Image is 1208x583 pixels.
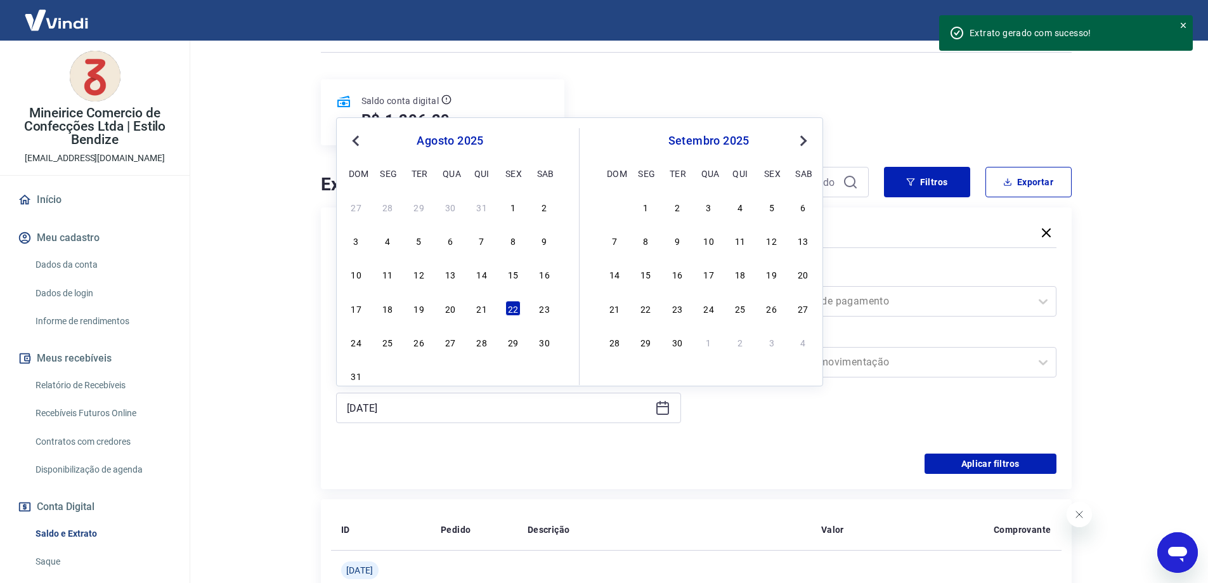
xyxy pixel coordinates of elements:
[474,368,490,383] div: Choose quinta-feira, 4 de setembro de 2025
[505,199,521,214] div: Choose sexta-feira, 1 de agosto de 2025
[537,199,552,214] div: Choose sábado, 2 de agosto de 2025
[349,166,364,181] div: dom
[10,107,179,147] p: Mineirice Comercio de Confecções Ltda | Estilo Bendize
[537,368,552,383] div: Choose sábado, 6 de setembro de 2025
[528,523,570,536] p: Descrição
[732,301,748,316] div: Choose quinta-feira, 25 de setembro de 2025
[361,95,439,107] p: Saldo conta digital
[638,334,653,350] div: Choose segunda-feira, 29 de setembro de 2025
[764,233,779,248] div: Choose sexta-feira, 12 de setembro de 2025
[412,266,427,282] div: Choose terça-feira, 12 de agosto de 2025
[380,233,395,248] div: Choose segunda-feira, 4 de agosto de 2025
[638,199,653,214] div: Choose segunda-feira, 1 de setembro de 2025
[30,400,174,426] a: Recebíveis Futuros Online
[638,266,653,282] div: Choose segunda-feira, 15 de setembro de 2025
[321,172,663,197] h4: Extrato
[607,266,622,282] div: Choose domingo, 14 de setembro de 2025
[361,110,451,130] h5: R$ 1.206,29
[701,301,717,316] div: Choose quarta-feira, 24 de setembro de 2025
[505,166,521,181] div: sex
[412,334,427,350] div: Choose terça-feira, 26 de agosto de 2025
[15,344,174,372] button: Meus recebíveis
[537,301,552,316] div: Choose sábado, 23 de agosto de 2025
[349,233,364,248] div: Choose domingo, 3 de agosto de 2025
[764,199,779,214] div: Choose sexta-feira, 5 de setembro de 2025
[670,334,685,350] div: Choose terça-feira, 30 de setembro de 2025
[670,301,685,316] div: Choose terça-feira, 23 de setembro de 2025
[732,166,748,181] div: qui
[70,51,120,102] img: dc2be4f4-da12-47b7-898b-c69c696e5701.jpeg
[347,398,650,417] input: Data final
[795,199,810,214] div: Choose sábado, 6 de setembro de 2025
[30,521,174,547] a: Saldo e Extrato
[638,301,653,316] div: Choose segunda-feira, 22 de setembro de 2025
[701,166,717,181] div: qua
[670,199,685,214] div: Choose terça-feira, 2 de setembro de 2025
[380,334,395,350] div: Choose segunda-feira, 25 de agosto de 2025
[412,301,427,316] div: Choose terça-feira, 19 de agosto de 2025
[795,166,810,181] div: sab
[15,1,98,39] img: Vindi
[732,266,748,282] div: Choose quinta-feira, 18 de setembro de 2025
[537,233,552,248] div: Choose sábado, 9 de agosto de 2025
[764,266,779,282] div: Choose sexta-feira, 19 de setembro de 2025
[607,233,622,248] div: Choose domingo, 7 de setembro de 2025
[30,280,174,306] a: Dados de login
[796,133,811,148] button: Next Month
[380,266,395,282] div: Choose segunda-feira, 11 de agosto de 2025
[701,266,717,282] div: Choose quarta-feira, 17 de setembro de 2025
[795,266,810,282] div: Choose sábado, 20 de setembro de 2025
[605,133,812,148] div: setembro 2025
[412,368,427,383] div: Choose terça-feira, 2 de setembro de 2025
[821,523,844,536] p: Valor
[412,233,427,248] div: Choose terça-feira, 5 de agosto de 2025
[15,224,174,252] button: Meu cadastro
[347,133,554,148] div: agosto 2025
[670,166,685,181] div: ter
[701,233,717,248] div: Choose quarta-feira, 10 de setembro de 2025
[884,167,970,197] button: Filtros
[443,368,458,383] div: Choose quarta-feira, 3 de setembro de 2025
[732,334,748,350] div: Choose quinta-feira, 2 de outubro de 2025
[505,301,521,316] div: Choose sexta-feira, 22 de agosto de 2025
[347,197,554,385] div: month 2025-08
[505,368,521,383] div: Choose sexta-feira, 5 de setembro de 2025
[701,334,717,350] div: Choose quarta-feira, 1 de outubro de 2025
[349,368,364,383] div: Choose domingo, 31 de agosto de 2025
[474,233,490,248] div: Choose quinta-feira, 7 de agosto de 2025
[607,166,622,181] div: dom
[30,252,174,278] a: Dados da conta
[701,199,717,214] div: Choose quarta-feira, 3 de setembro de 2025
[732,199,748,214] div: Choose quinta-feira, 4 de setembro de 2025
[607,301,622,316] div: Choose domingo, 21 de setembro de 2025
[8,9,107,19] span: Olá! Precisa de ajuda?
[30,429,174,455] a: Contratos com credores
[348,133,363,148] button: Previous Month
[15,186,174,214] a: Início
[994,523,1051,536] p: Comprovante
[349,301,364,316] div: Choose domingo, 17 de agosto de 2025
[443,199,458,214] div: Choose quarta-feira, 30 de julho de 2025
[505,266,521,282] div: Choose sexta-feira, 15 de agosto de 2025
[537,166,552,181] div: sab
[380,301,395,316] div: Choose segunda-feira, 18 de agosto de 2025
[970,27,1164,39] div: Extrato gerado com sucesso!
[441,523,471,536] p: Pedido
[714,268,1054,284] label: Forma de Pagamento
[638,166,653,181] div: seg
[537,334,552,350] div: Choose sábado, 30 de agosto de 2025
[443,301,458,316] div: Choose quarta-feira, 20 de agosto de 2025
[412,166,427,181] div: ter
[607,334,622,350] div: Choose domingo, 28 de setembro de 2025
[764,334,779,350] div: Choose sexta-feira, 3 de outubro de 2025
[349,266,364,282] div: Choose domingo, 10 de agosto de 2025
[30,372,174,398] a: Relatório de Recebíveis
[605,197,812,351] div: month 2025-09
[764,166,779,181] div: sex
[795,233,810,248] div: Choose sábado, 13 de setembro de 2025
[537,266,552,282] div: Choose sábado, 16 de agosto de 2025
[15,493,174,521] button: Conta Digital
[505,233,521,248] div: Choose sexta-feira, 8 de agosto de 2025
[443,334,458,350] div: Choose quarta-feira, 27 de agosto de 2025
[732,233,748,248] div: Choose quinta-feira, 11 de setembro de 2025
